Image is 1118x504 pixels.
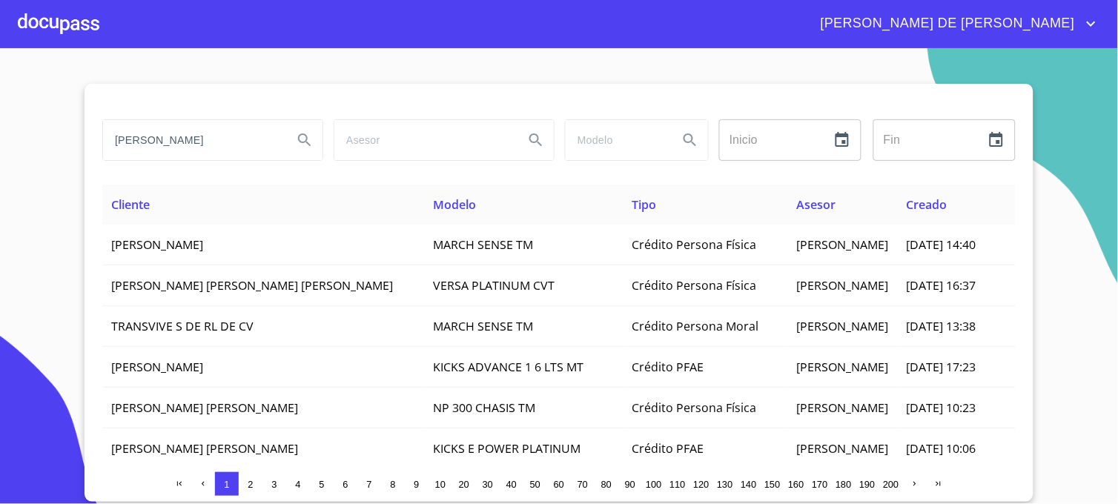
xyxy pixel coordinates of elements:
button: 4 [286,472,310,496]
button: 170 [808,472,832,496]
span: KICKS ADVANCE 1 6 LTS MT [433,359,583,375]
span: Crédito Persona Física [632,277,757,294]
button: 140 [737,472,761,496]
span: Crédito Persona Física [632,399,757,416]
span: [PERSON_NAME] [PERSON_NAME] [111,440,298,457]
span: [PERSON_NAME] [796,318,888,334]
span: Crédito PFAE [632,440,704,457]
span: MARCH SENSE TM [433,236,533,253]
button: 150 [761,472,784,496]
input: search [334,120,512,160]
span: [PERSON_NAME] [796,440,888,457]
button: 160 [784,472,808,496]
button: 180 [832,472,856,496]
span: 60 [554,479,564,490]
button: Search [672,122,708,158]
span: 180 [836,479,851,490]
span: Tipo [632,196,657,213]
span: 80 [601,479,612,490]
span: [PERSON_NAME] [PERSON_NAME] [PERSON_NAME] [111,277,393,294]
span: 130 [717,479,732,490]
span: 190 [859,479,875,490]
button: Search [518,122,554,158]
button: 30 [476,472,500,496]
button: 6 [334,472,357,496]
span: 5 [319,479,324,490]
span: 7 [366,479,371,490]
button: 20 [452,472,476,496]
input: search [103,120,281,160]
span: VERSA PLATINUM CVT [433,277,555,294]
span: 10 [435,479,446,490]
span: 90 [625,479,635,490]
span: KICKS E POWER PLATINUM [433,440,580,457]
button: 8 [381,472,405,496]
span: 100 [646,479,661,490]
button: 3 [262,472,286,496]
button: 120 [689,472,713,496]
span: [PERSON_NAME] [796,359,888,375]
span: [DATE] 17:23 [906,359,976,375]
span: [PERSON_NAME] [796,236,888,253]
button: 90 [618,472,642,496]
span: 2 [248,479,253,490]
span: [PERSON_NAME] DE [PERSON_NAME] [810,12,1082,36]
span: 4 [295,479,300,490]
button: 130 [713,472,737,496]
button: 10 [429,472,452,496]
button: account of current user [810,12,1100,36]
button: 40 [500,472,523,496]
span: Modelo [433,196,476,213]
span: 70 [578,479,588,490]
span: 6 [343,479,348,490]
span: 20 [459,479,469,490]
span: 200 [883,479,899,490]
span: 8 [390,479,395,490]
button: 1 [215,472,239,496]
button: 50 [523,472,547,496]
span: MARCH SENSE TM [433,318,533,334]
span: [PERSON_NAME] [111,236,203,253]
span: TRANSVIVE S DE RL DE CV [111,318,254,334]
span: Crédito Persona Física [632,236,757,253]
span: [DATE] 10:23 [906,399,976,416]
span: 150 [764,479,780,490]
button: 200 [879,472,903,496]
button: 7 [357,472,381,496]
span: Crédito Persona Moral [632,318,759,334]
span: NP 300 CHASIS TM [433,399,535,416]
button: 70 [571,472,595,496]
span: 50 [530,479,540,490]
span: 160 [788,479,804,490]
span: [PERSON_NAME] [PERSON_NAME] [111,399,298,416]
button: 60 [547,472,571,496]
span: [PERSON_NAME] [796,399,888,416]
button: 80 [595,472,618,496]
span: [DATE] 13:38 [906,318,976,334]
span: Cliente [111,196,150,213]
span: [PERSON_NAME] [796,277,888,294]
span: 140 [741,479,756,490]
button: 9 [405,472,429,496]
span: 3 [271,479,277,490]
span: [DATE] 14:40 [906,236,976,253]
span: Asesor [796,196,836,213]
span: [PERSON_NAME] [111,359,203,375]
button: 110 [666,472,689,496]
span: Crédito PFAE [632,359,704,375]
span: [DATE] 10:06 [906,440,976,457]
span: 110 [669,479,685,490]
button: 5 [310,472,334,496]
button: 190 [856,472,879,496]
button: 2 [239,472,262,496]
span: 170 [812,479,827,490]
span: 1 [224,479,229,490]
span: 30 [483,479,493,490]
button: Search [287,122,322,158]
button: 100 [642,472,666,496]
span: [DATE] 16:37 [906,277,976,294]
span: 9 [414,479,419,490]
span: Creado [906,196,947,213]
input: search [566,120,666,160]
span: 40 [506,479,517,490]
